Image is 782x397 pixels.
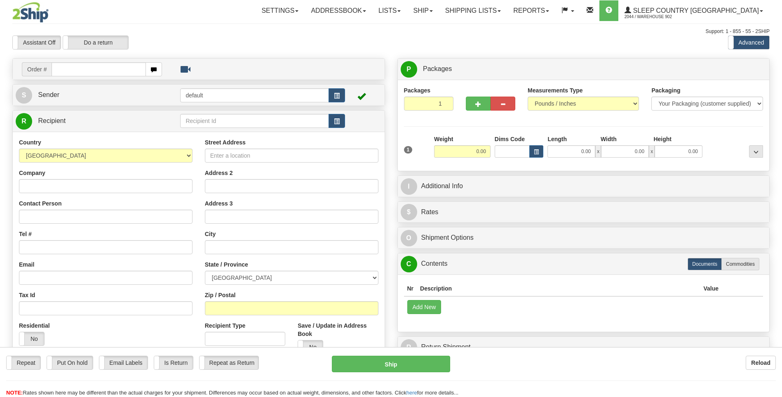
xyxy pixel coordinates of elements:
[13,36,61,49] label: Assistant Off
[528,86,583,95] label: Measurements Type
[305,0,372,21] a: Addressbook
[99,356,148,369] label: Email Labels
[746,356,776,370] button: Reload
[332,356,450,372] button: Ship
[19,260,34,269] label: Email
[651,86,680,95] label: Packaging
[417,281,700,296] th: Description
[298,340,323,354] label: No
[19,138,41,147] label: Country
[407,0,439,21] a: Ship
[401,229,767,246] a: OShipment Options
[38,117,66,124] span: Recipient
[205,230,216,238] label: City
[16,87,180,104] a: S Sender
[200,356,258,369] label: Repeat as Return
[423,65,452,72] span: Packages
[649,145,655,158] span: x
[401,61,767,78] a: P Packages
[595,145,601,158] span: x
[180,114,329,128] input: Recipient Id
[439,0,507,21] a: Shipping lists
[404,86,431,95] label: Packages
[495,135,525,143] label: Dims Code
[401,178,767,195] a: IAdditional Info
[22,62,52,76] span: Order #
[38,91,59,98] span: Sender
[401,204,417,220] span: $
[401,61,417,78] span: P
[401,178,417,195] span: I
[205,169,233,177] label: Address 2
[205,260,248,269] label: State / Province
[728,36,769,49] label: Advanced
[19,321,50,330] label: Residential
[205,138,246,147] label: Street Address
[434,135,453,143] label: Weight
[205,149,378,163] input: Enter a location
[255,0,305,21] a: Settings
[180,88,329,102] input: Sender Id
[7,356,40,369] label: Repeat
[618,0,769,21] a: Sleep Country [GEOGRAPHIC_DATA] 2044 / Warehouse 902
[601,135,617,143] label: Width
[547,135,567,143] label: Length
[205,291,236,299] label: Zip / Postal
[700,281,722,296] th: Value
[406,390,417,396] a: here
[625,13,686,21] span: 2044 / Warehouse 902
[749,145,763,158] div: ...
[721,258,759,270] label: Commodities
[631,7,759,14] span: Sleep Country [GEOGRAPHIC_DATA]
[507,0,555,21] a: Reports
[154,356,193,369] label: Is Return
[407,300,441,314] button: Add New
[12,2,49,23] img: logo2044.jpg
[404,281,417,296] th: Nr
[688,258,722,270] label: Documents
[63,36,128,49] label: Do a return
[12,28,770,35] div: Support: 1 - 855 - 55 - 2SHIP
[19,332,44,345] label: No
[298,321,378,338] label: Save / Update in Address Book
[16,87,32,104] span: S
[19,169,45,177] label: Company
[19,291,35,299] label: Tax Id
[47,356,93,369] label: Put On hold
[19,230,32,238] label: Tel #
[401,230,417,246] span: O
[205,199,233,208] label: Address 3
[401,339,767,356] a: RReturn Shipment
[16,113,162,130] a: R Recipient
[205,321,246,330] label: Recipient Type
[401,204,767,221] a: $Rates
[401,256,417,272] span: C
[404,146,413,154] span: 1
[751,359,770,366] b: Reload
[653,135,672,143] label: Height
[372,0,407,21] a: Lists
[19,199,61,208] label: Contact Person
[401,255,767,272] a: CContents
[6,390,23,396] span: NOTE:
[401,339,417,356] span: R
[16,113,32,130] span: R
